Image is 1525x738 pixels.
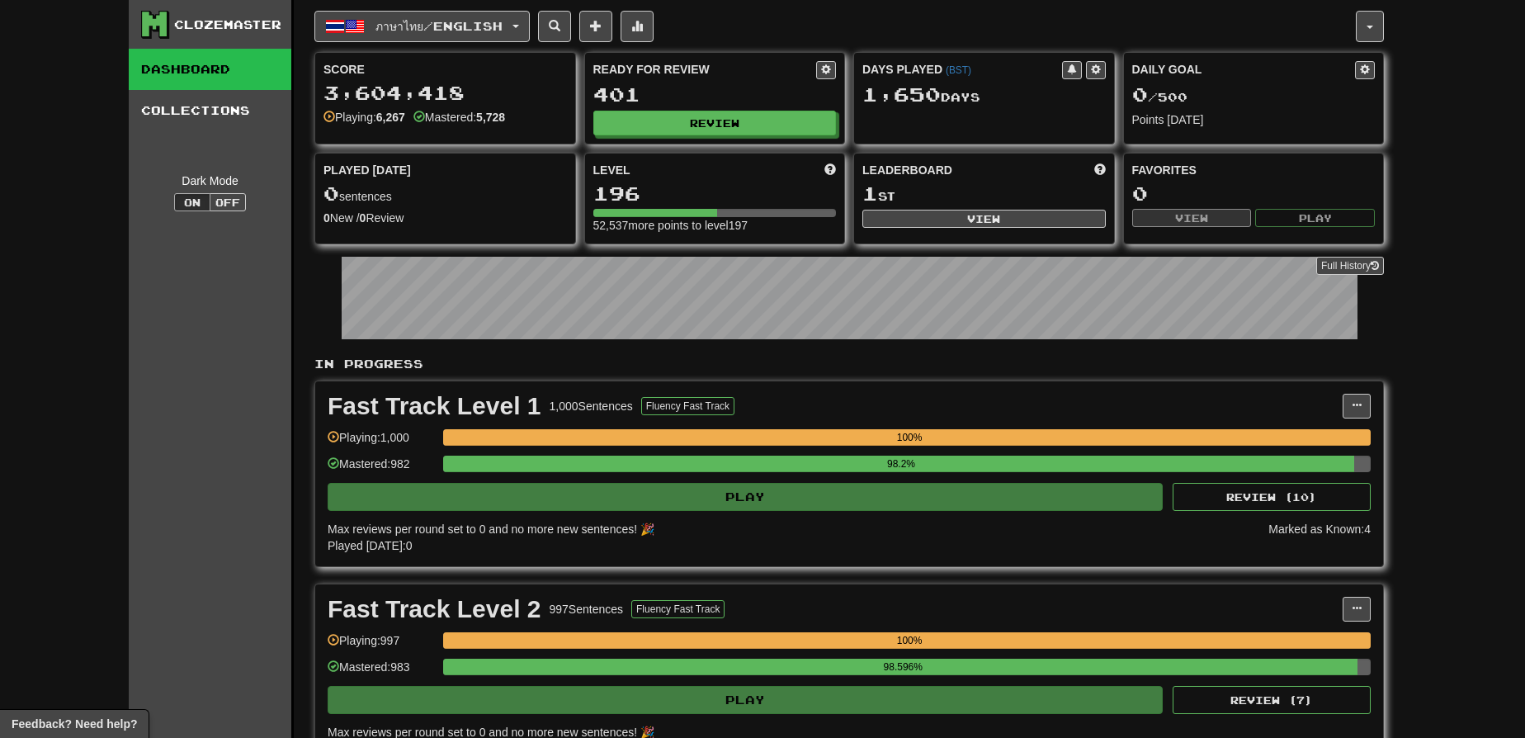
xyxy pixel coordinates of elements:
span: 1 [862,182,878,205]
button: Play [1255,209,1375,227]
p: In Progress [314,356,1384,372]
strong: 0 [360,211,366,225]
button: Add sentence to collection [579,11,612,42]
div: Mastered: 982 [328,456,435,483]
div: Max reviews per round set to 0 and no more new sentences! 🎉 [328,521,1258,537]
div: Marked as Known: 4 [1268,521,1371,554]
div: sentences [323,183,567,205]
div: 98.596% [448,659,1357,675]
button: Off [210,193,246,211]
div: 52,537 more points to level 197 [593,217,837,234]
button: View [862,210,1106,228]
div: 196 [593,183,837,204]
strong: 0 [323,211,330,225]
div: Fast Track Level 2 [328,597,541,622]
strong: 5,728 [476,111,505,124]
div: 98.2% [448,456,1354,472]
button: Play [328,686,1163,714]
div: st [862,183,1106,205]
div: Days Played [862,61,1062,78]
div: Ready for Review [593,61,817,78]
div: Favorites [1132,162,1376,178]
div: 100% [448,632,1371,649]
button: More stats [621,11,654,42]
div: 3,604,418 [323,83,567,103]
div: Playing: 1,000 [328,429,435,457]
button: Review [593,111,837,135]
button: On [174,193,210,211]
span: Open feedback widget [12,716,137,732]
div: 401 [593,84,837,105]
button: Fluency Fast Track [631,600,725,618]
span: Leaderboard [862,162,952,178]
a: Dashboard [129,49,291,90]
span: Played [DATE]: 0 [328,539,412,552]
button: Review (10) [1173,483,1371,511]
button: Review (7) [1173,686,1371,714]
div: Clozemaster [174,17,281,33]
span: 1,650 [862,83,941,106]
div: Playing: [323,109,405,125]
span: Played [DATE] [323,162,411,178]
div: Score [323,61,567,78]
span: Score more points to level up [824,162,836,178]
span: This week in points, UTC [1094,162,1106,178]
div: 100% [448,429,1371,446]
button: View [1132,209,1252,227]
div: Points [DATE] [1132,111,1376,128]
div: 0 [1132,183,1376,204]
div: Playing: 997 [328,632,435,660]
button: Search sentences [538,11,571,42]
a: Collections [129,90,291,131]
a: (BST) [946,64,971,76]
div: New / Review [323,210,567,226]
span: / 500 [1132,90,1187,104]
button: ภาษาไทย/English [314,11,530,42]
div: Dark Mode [141,173,279,189]
div: Daily Goal [1132,61,1356,79]
div: Mastered: 983 [328,659,435,686]
a: Full History [1316,257,1384,275]
span: 0 [323,182,339,205]
div: Mastered: [413,109,505,125]
button: Fluency Fast Track [641,397,734,415]
div: 1,000 Sentences [550,398,633,414]
button: Play [328,483,1163,511]
div: Fast Track Level 1 [328,394,541,419]
div: Day s [862,84,1106,106]
span: 0 [1132,83,1148,106]
span: Level [593,162,630,178]
span: ภาษาไทย / English [375,19,503,33]
div: 997 Sentences [550,601,624,617]
strong: 6,267 [376,111,405,124]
